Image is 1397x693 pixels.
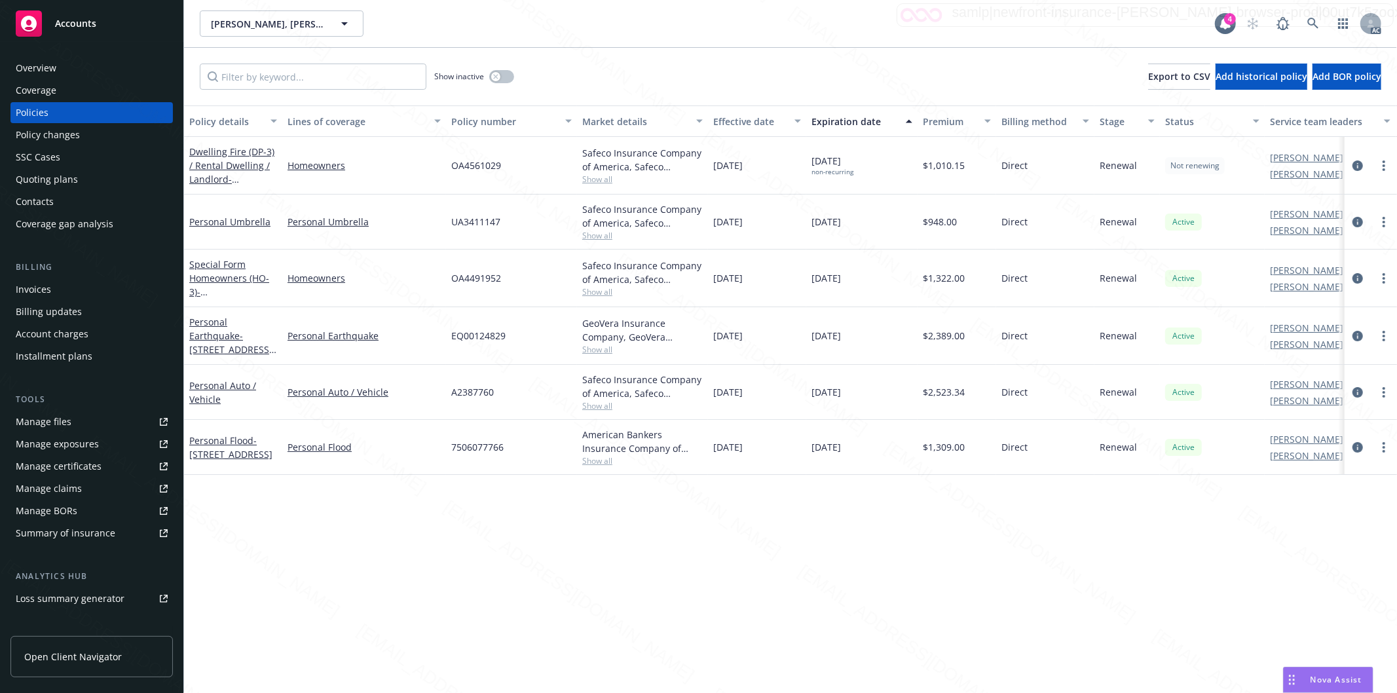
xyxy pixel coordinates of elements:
span: [PERSON_NAME], [PERSON_NAME] & [PERSON_NAME] [211,17,324,31]
a: Personal Earthquake [189,316,272,369]
span: Show all [582,344,703,355]
a: [PERSON_NAME] [1270,207,1343,221]
a: Switch app [1330,10,1356,37]
span: [DATE] [811,385,841,399]
span: OA4561029 [451,159,501,172]
div: American Bankers Insurance Company of [US_STATE], Assurant [582,428,703,455]
button: Nova Assist [1283,667,1373,693]
span: Renewal [1100,159,1137,172]
span: Show inactive [434,71,484,82]
div: Policy changes [16,124,80,145]
div: Policy number [451,115,557,128]
span: $2,389.00 [923,329,965,343]
a: Contacts [10,191,173,212]
a: Manage certificates [10,456,173,477]
span: Renewal [1100,385,1137,399]
span: Not renewing [1170,160,1220,172]
span: Direct [1001,159,1028,172]
a: [PERSON_NAME] [1270,263,1343,277]
div: Manage claims [16,478,82,499]
a: Personal Auto / Vehicle [189,379,256,405]
span: Direct [1001,215,1028,229]
div: Billing updates [16,301,82,322]
a: [PERSON_NAME] [1270,151,1343,164]
div: Analytics hub [10,570,173,583]
span: Direct [1001,440,1028,454]
button: Billing method [996,105,1094,137]
a: Personal Auto / Vehicle [288,385,441,399]
span: [DATE] [811,271,841,285]
span: [DATE] [713,215,743,229]
div: Billing [10,261,173,274]
button: Market details [577,105,708,137]
button: Policy number [446,105,577,137]
span: Active [1170,441,1197,453]
div: Manage BORs [16,500,77,521]
div: Status [1165,115,1245,128]
a: Manage claims [10,478,173,499]
span: - [STREET_ADDRESS] [189,173,272,199]
button: Policy details [184,105,282,137]
button: Add BOR policy [1313,64,1381,90]
button: Add historical policy [1216,64,1307,90]
button: Expiration date [806,105,918,137]
span: Accounts [55,18,96,29]
span: Show all [582,230,703,241]
a: Homeowners [288,159,441,172]
span: Open Client Navigator [24,650,122,664]
a: Coverage gap analysis [10,214,173,234]
span: UA3411147 [451,215,500,229]
a: circleInformation [1350,158,1366,174]
a: Policies [10,102,173,123]
a: Personal Umbrella [189,215,270,228]
button: Export to CSV [1148,64,1210,90]
a: Dwelling Fire (DP-3) / Rental Dwelling / Landlord [189,145,274,199]
a: Billing updates [10,301,173,322]
div: Overview [16,58,56,79]
button: Status [1160,105,1265,137]
a: more [1376,440,1392,455]
span: $2,523.34 [923,385,965,399]
span: 7506077766 [451,440,504,454]
span: [DATE] [811,440,841,454]
a: circleInformation [1350,384,1366,400]
a: Manage exposures [10,434,173,455]
a: Quoting plans [10,169,173,190]
div: Tools [10,393,173,406]
span: Add BOR policy [1313,70,1381,83]
div: Market details [582,115,688,128]
div: Stage [1100,115,1140,128]
div: Manage certificates [16,456,102,477]
a: Special Form Homeowners (HO-3) [189,258,272,326]
div: Account charges [16,324,88,345]
a: Personal Flood [288,440,441,454]
div: Loss summary generator [16,588,124,609]
span: Show all [582,400,703,411]
div: Lines of coverage [288,115,426,128]
a: circleInformation [1350,271,1366,286]
span: EQ00124829 [451,329,506,343]
a: circleInformation [1350,328,1366,344]
div: Manage files [16,411,71,432]
span: Show all [582,174,703,185]
a: more [1376,384,1392,400]
div: Coverage gap analysis [16,214,113,234]
a: Summary of insurance [10,523,173,544]
a: Invoices [10,279,173,300]
a: Personal Earthquake [288,329,441,343]
div: Expiration date [811,115,898,128]
span: [DATE] [713,271,743,285]
span: Active [1170,386,1197,398]
div: Effective date [713,115,787,128]
a: Search [1300,10,1326,37]
span: [DATE] [713,385,743,399]
div: Coverage [16,80,56,101]
a: Homeowners [288,271,441,285]
a: Personal Umbrella [288,215,441,229]
span: [DATE] [713,329,743,343]
div: non-recurring [811,168,853,176]
a: Policy changes [10,124,173,145]
span: A2387760 [451,385,494,399]
span: [DATE] [713,159,743,172]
